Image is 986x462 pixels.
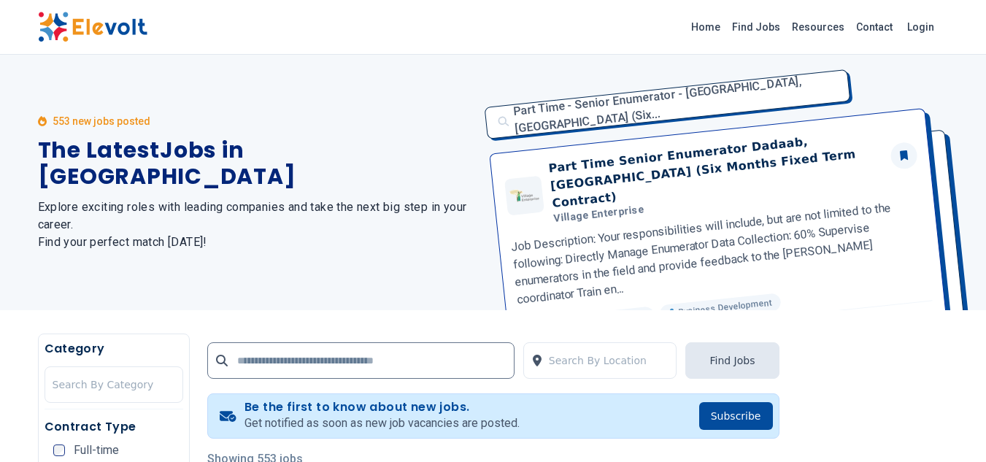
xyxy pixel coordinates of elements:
button: Subscribe [699,402,773,430]
a: Login [898,12,943,42]
h1: The Latest Jobs in [GEOGRAPHIC_DATA] [38,137,476,190]
p: 553 new jobs posted [53,114,150,128]
a: Resources [786,15,850,39]
span: Full-time [74,444,119,456]
a: Find Jobs [726,15,786,39]
button: Find Jobs [685,342,779,379]
h4: Be the first to know about new jobs. [244,400,520,415]
img: Elevolt [38,12,147,42]
a: Contact [850,15,898,39]
a: Home [685,15,726,39]
p: Get notified as soon as new job vacancies are posted. [244,415,520,432]
h5: Contract Type [45,418,183,436]
h5: Category [45,340,183,358]
input: Full-time [53,444,65,456]
h2: Explore exciting roles with leading companies and take the next big step in your career. Find you... [38,199,476,251]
